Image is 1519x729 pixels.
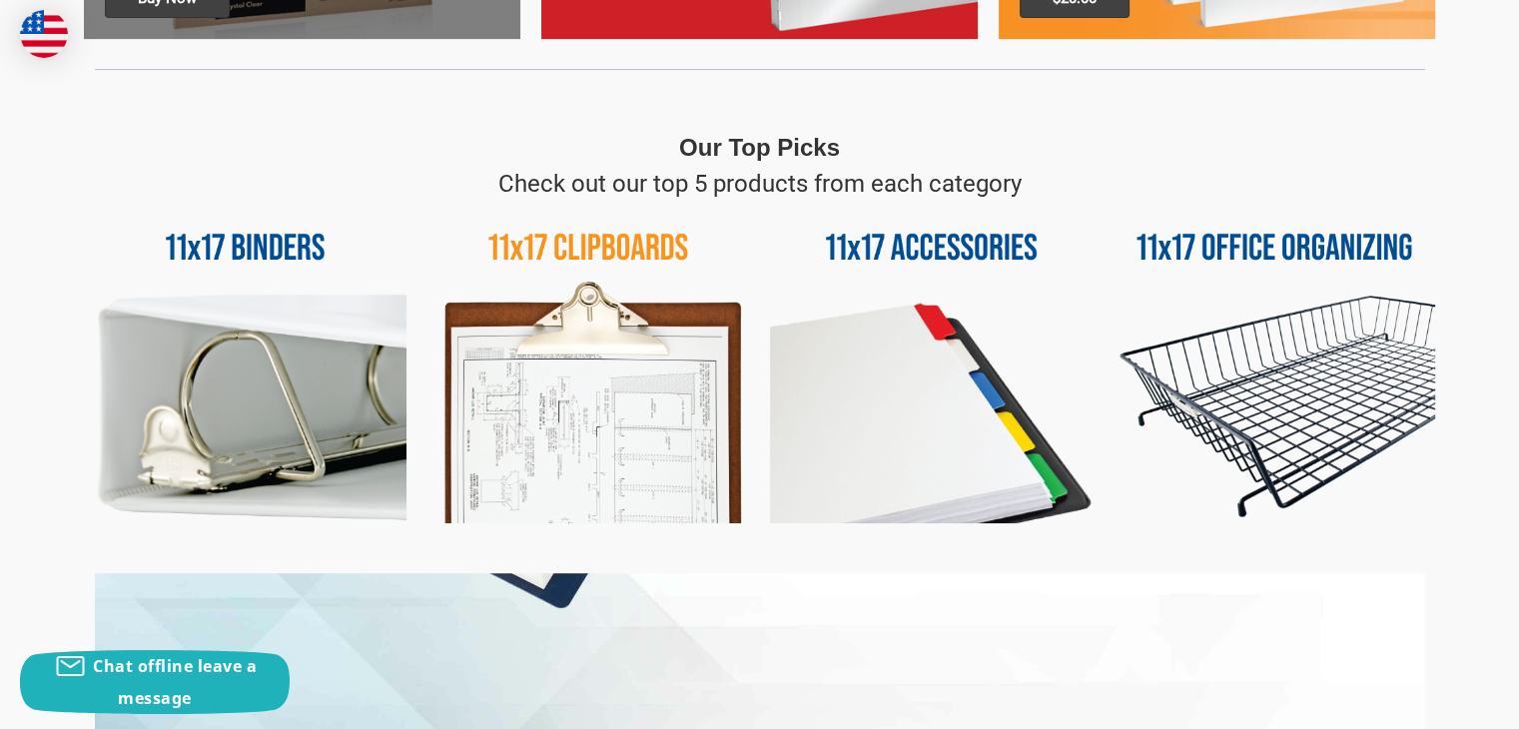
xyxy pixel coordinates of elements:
[679,130,840,166] p: Our Top Picks
[20,650,290,714] button: Chat offline leave a message
[770,202,1093,524] img: 11x17 Accessories
[93,655,257,709] span: Chat offline leave a message
[498,166,1022,202] p: Check out our top 5 products from each category
[1114,202,1436,524] img: 11x17 Office Organizing
[427,202,750,524] img: 11x17 Clipboards
[20,10,68,58] img: duty and tax information for United States
[84,202,406,524] img: 11x17 Binders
